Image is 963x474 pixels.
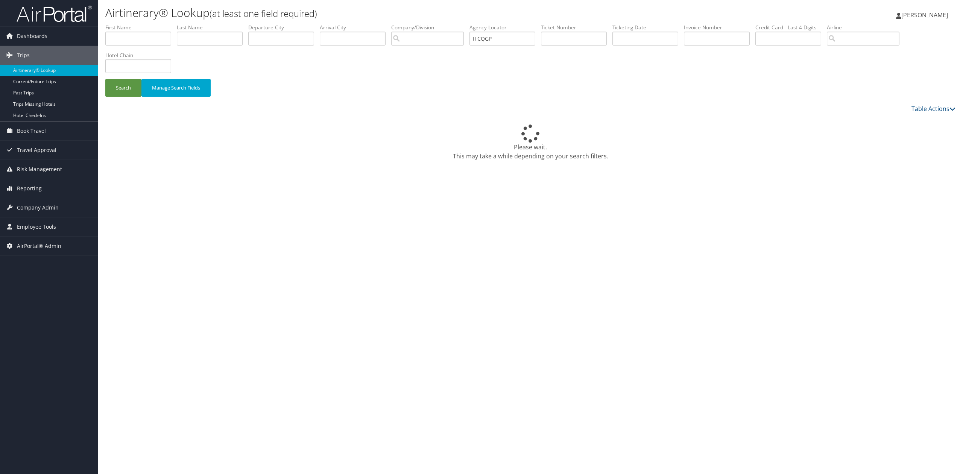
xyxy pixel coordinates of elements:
[612,24,684,31] label: Ticketing Date
[248,24,320,31] label: Departure City
[320,24,391,31] label: Arrival City
[17,179,42,198] span: Reporting
[17,46,30,65] span: Trips
[105,125,955,161] div: Please wait. This may take a while depending on your search filters.
[17,198,59,217] span: Company Admin
[17,237,61,255] span: AirPortal® Admin
[911,105,955,113] a: Table Actions
[17,5,92,23] img: airportal-logo.png
[105,52,177,59] label: Hotel Chain
[901,11,948,19] span: [PERSON_NAME]
[391,24,469,31] label: Company/Division
[755,24,827,31] label: Credit Card - Last 4 Digits
[827,24,905,31] label: Airline
[469,24,541,31] label: Agency Locator
[17,217,56,236] span: Employee Tools
[541,24,612,31] label: Ticket Number
[17,27,47,46] span: Dashboards
[105,5,672,21] h1: Airtinerary® Lookup
[684,24,755,31] label: Invoice Number
[141,79,211,97] button: Manage Search Fields
[896,4,955,26] a: [PERSON_NAME]
[17,122,46,140] span: Book Travel
[210,7,317,20] small: (at least one field required)
[177,24,248,31] label: Last Name
[105,24,177,31] label: First Name
[17,160,62,179] span: Risk Management
[105,79,141,97] button: Search
[17,141,56,160] span: Travel Approval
